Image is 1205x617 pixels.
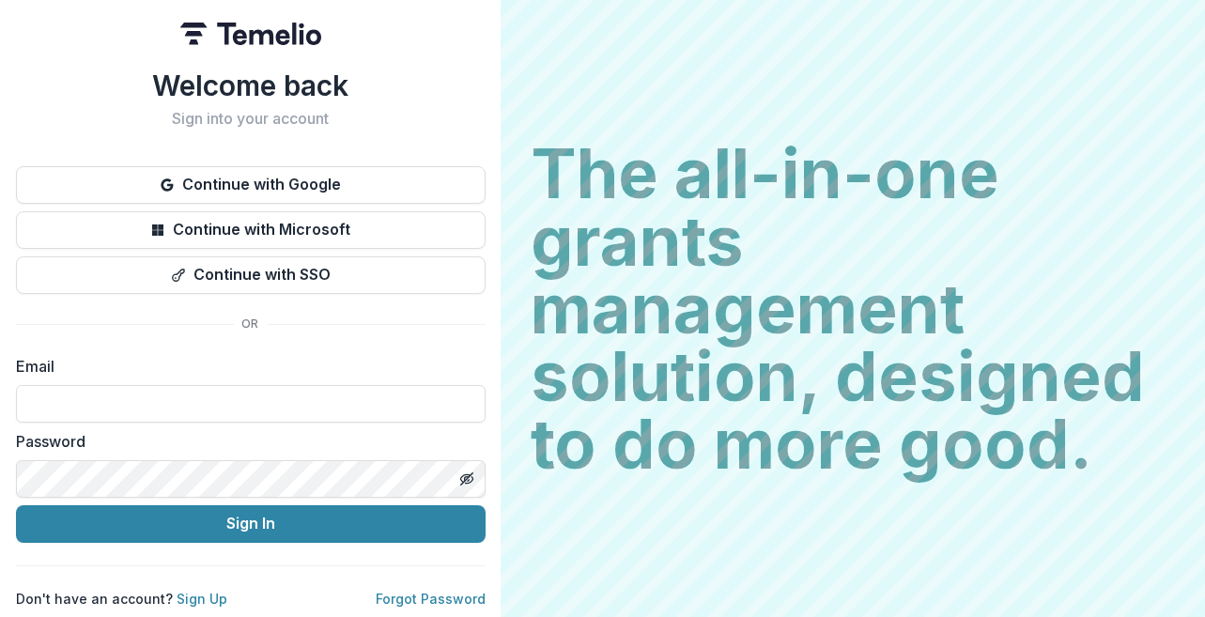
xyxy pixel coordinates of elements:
button: Continue with SSO [16,256,486,294]
button: Sign In [16,505,486,543]
button: Continue with Google [16,166,486,204]
h1: Welcome back [16,69,486,102]
button: Toggle password visibility [452,464,482,494]
img: Temelio [180,23,321,45]
h2: Sign into your account [16,110,486,128]
a: Sign Up [177,591,227,607]
p: Don't have an account? [16,589,227,609]
label: Email [16,355,474,378]
a: Forgot Password [376,591,486,607]
button: Continue with Microsoft [16,211,486,249]
label: Password [16,430,474,453]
